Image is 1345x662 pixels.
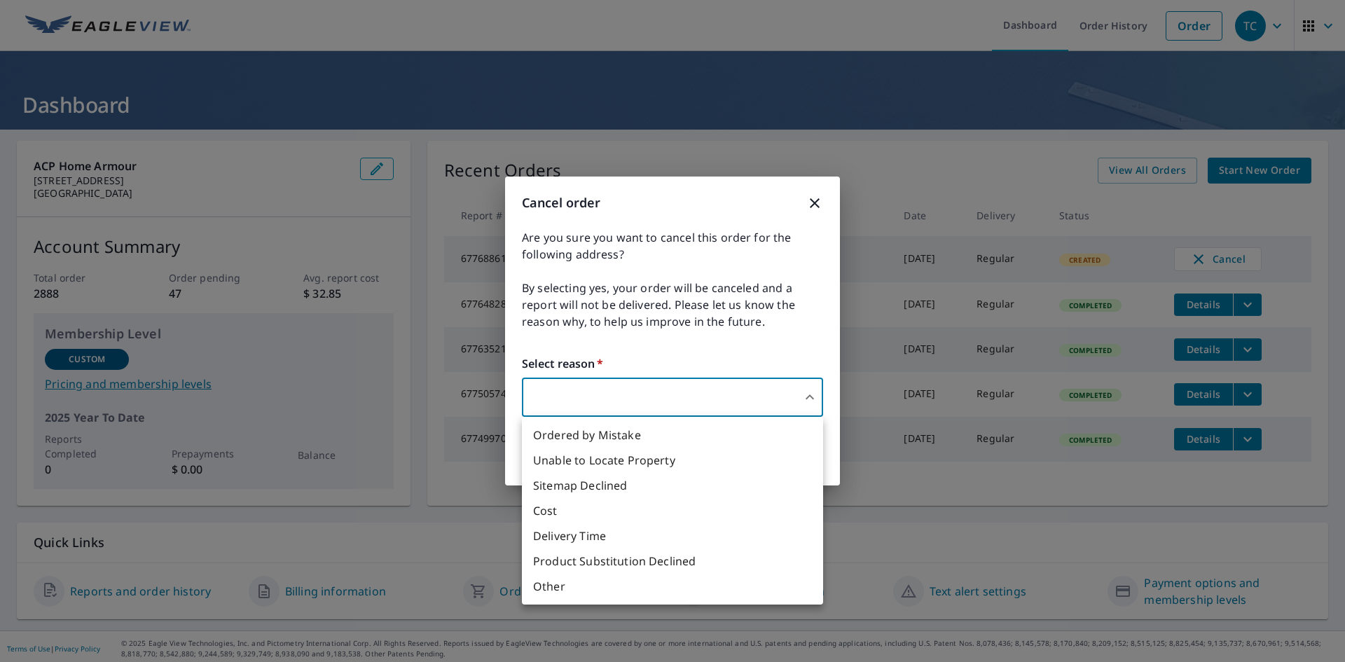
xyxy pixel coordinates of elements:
li: Other [522,574,823,599]
li: Ordered by Mistake [522,422,823,448]
li: Product Substitution Declined [522,549,823,574]
li: Cost [522,498,823,523]
li: Unable to Locate Property [522,448,823,473]
li: Delivery Time [522,523,823,549]
li: Sitemap Declined [522,473,823,498]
